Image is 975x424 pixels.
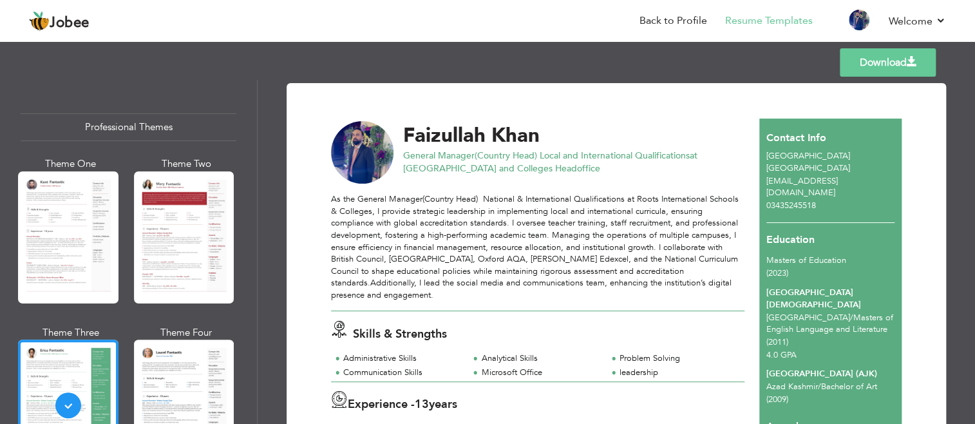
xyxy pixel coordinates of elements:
[137,157,237,171] div: Theme Two
[766,200,816,211] span: 03435245518
[620,352,737,365] div: Problem Solving
[353,326,447,342] span: Skills & Strengths
[766,255,846,266] span: Masters of Education
[21,157,121,171] div: Theme One
[415,396,429,412] span: 13
[403,149,689,162] span: General Manager(Country Head) Local and International Qualifications
[331,193,744,301] div: As the General Manager(Country Head) National & International Qualifications at Roots Internation...
[840,48,936,77] a: Download
[415,396,457,413] label: years
[850,312,853,323] span: /
[766,349,797,361] span: 4.0 GPA
[766,267,788,279] span: (2023)
[481,367,599,379] div: Microsoft Office
[766,381,877,392] span: Azad Kashmir Bachelor of Art
[639,14,707,28] a: Back to Profile
[766,131,826,145] span: Contact Info
[403,122,486,149] span: Faizullah
[766,368,895,380] div: [GEOGRAPHIC_DATA] (AJK)
[137,326,237,340] div: Theme Four
[766,150,850,162] span: [GEOGRAPHIC_DATA]
[620,367,737,379] div: leadership
[725,14,813,28] a: Resume Templates
[766,162,850,174] span: [GEOGRAPHIC_DATA]
[818,381,821,392] span: /
[403,149,697,175] span: at [GEOGRAPHIC_DATA] and Colleges Headoffice
[21,326,121,340] div: Theme Three
[766,336,788,348] span: (2011)
[348,396,415,412] span: Experience -
[849,10,869,30] img: Profile Img
[766,312,893,336] span: [GEOGRAPHIC_DATA] Masters of English Language and Literature
[29,11,50,32] img: jobee.io
[766,175,838,199] span: [EMAIL_ADDRESS][DOMAIN_NAME]
[766,394,788,405] span: (2009)
[766,287,895,311] div: [GEOGRAPHIC_DATA][DEMOGRAPHIC_DATA]
[50,16,90,30] span: Jobee
[491,122,540,149] span: Khan
[343,352,461,365] div: Administrative Skills
[766,233,815,247] span: Education
[29,11,90,32] a: Jobee
[21,113,236,141] div: Professional Themes
[889,14,946,29] a: Welcome
[481,352,599,365] div: Analytical Skills
[343,367,461,379] div: Communication Skills
[331,121,394,184] img: No image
